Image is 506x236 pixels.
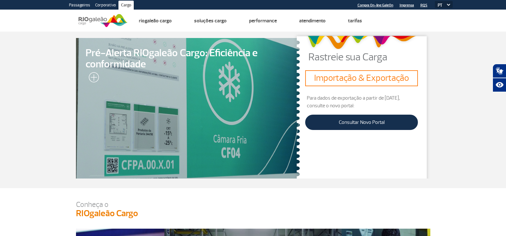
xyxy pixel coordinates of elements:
[86,48,291,70] span: Pré-Alerta RIOgaleão Cargo: Eficiência e conformidade
[66,1,93,11] a: Passageiros
[420,3,427,7] a: RQS
[400,3,414,7] a: Imprensa
[493,64,506,92] div: Plugin de acessibilidade da Hand Talk.
[86,72,99,85] img: leia-mais
[194,18,227,24] a: Soluções Cargo
[305,33,418,52] img: grafismo
[76,38,300,179] a: Pré-Alerta RIOgaleão Cargo: Eficiência e conformidade
[308,73,415,84] h3: Importação & Exportação
[76,208,430,219] h3: RIOgaleão Cargo
[93,1,118,11] a: Corporativo
[305,115,418,130] a: Consultar Novo Portal
[493,78,506,92] button: Abrir recursos assistivos.
[118,1,134,11] a: Cargo
[139,18,172,24] a: Riogaleão Cargo
[305,94,418,110] p: Para dados de exportação a partir de [DATE], consulte o novo portal:
[299,18,326,24] a: Atendimento
[249,18,277,24] a: Performance
[358,3,393,7] a: Compra On-line GaleOn
[76,201,430,208] p: Conheça o
[308,52,430,62] p: Rastreie sua Carga
[493,64,506,78] button: Abrir tradutor de língua de sinais.
[348,18,362,24] a: Tarifas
